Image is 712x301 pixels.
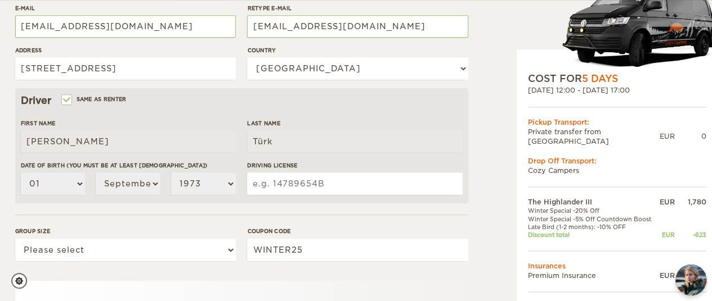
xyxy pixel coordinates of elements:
input: e.g. Street, City, Zip Code [15,57,236,80]
td: Insurances [528,261,706,271]
div: EUR [660,132,675,142]
label: Driving License [247,161,462,170]
label: Retype E-mail [247,4,468,12]
div: Pickup Transport: [528,117,706,127]
label: Group size [15,227,236,235]
img: Freyja at Cozy Campers [675,264,706,295]
div: -623 [675,231,706,239]
td: Winter Special -20% Off [528,207,657,215]
td: Cozy Campers [528,166,706,175]
div: [DATE] 12:00 - [DATE] 17:00 [528,86,706,95]
label: Coupon code [247,227,468,235]
label: Country [247,46,468,54]
label: Date of birth (You must be at least [DEMOGRAPHIC_DATA]) [21,161,236,170]
input: e.g. Smith [247,130,462,153]
div: EUR [657,231,674,239]
td: The Highlander III [528,198,657,207]
input: e.g. 14789654B [247,172,462,195]
div: 195 [675,271,706,280]
td: Discount total [528,231,657,239]
div: EUR [657,271,674,280]
div: Driver [21,94,463,107]
input: Same as renter [62,97,70,104]
label: E-mail [15,4,236,12]
div: 1,780 [675,198,706,207]
td: Winter Special -5% Off Countdown Boost [528,215,657,223]
div: EUR [657,198,674,207]
div: 0 [675,132,706,142]
label: Address [15,46,236,54]
input: e.g. example@example.com [247,15,468,38]
input: e.g. example@example.com [15,15,236,38]
input: e.g. William [21,130,236,153]
label: Same as renter [62,94,127,104]
td: Premium Insurance [528,271,657,280]
span: 5 Days [582,73,618,84]
button: chat-button [675,264,706,295]
td: Private transfer from [GEOGRAPHIC_DATA] [528,127,660,146]
a: Cookie settings [11,273,34,289]
div: COST FOR [528,72,706,85]
label: Last Name [247,119,462,127]
label: First Name [21,119,236,127]
div: Drop Off Transport: [528,156,706,166]
td: Late Bird (1-2 months): -10% OFF [528,223,657,231]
